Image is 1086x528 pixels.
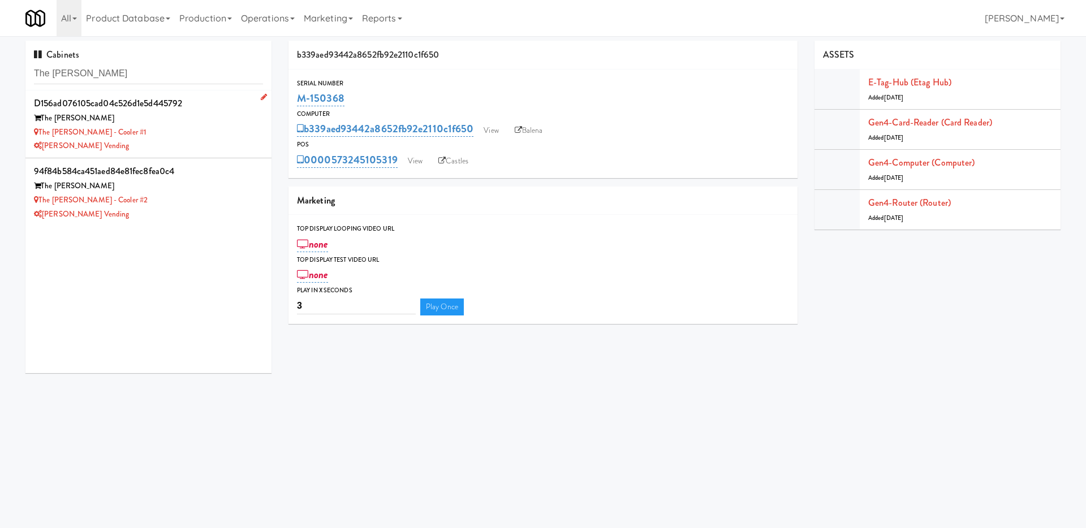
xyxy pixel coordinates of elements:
input: Search cabinets [34,63,263,84]
li: d156ad076105cad04c526d1e5d445792The [PERSON_NAME] The [PERSON_NAME] - Cooler #1[PERSON_NAME] Vending [25,90,271,158]
a: The [PERSON_NAME] - Cooler #2 [34,194,148,205]
span: [DATE] [884,214,904,222]
a: [PERSON_NAME] Vending [34,209,129,219]
div: Computer [297,109,789,120]
span: [DATE] [884,93,904,102]
li: 94f84b584ca451aed84e81fec8fea0c4The [PERSON_NAME] The [PERSON_NAME] - Cooler #2[PERSON_NAME] Vending [25,158,271,226]
div: 94f84b584ca451aed84e81fec8fea0c4 [34,163,263,180]
a: E-tag-hub (Etag Hub) [868,76,951,89]
div: Play in X seconds [297,285,789,296]
span: Added [868,133,903,142]
a: Gen4-card-reader (Card Reader) [868,116,992,129]
span: Added [868,214,903,222]
a: none [297,236,328,252]
span: [DATE] [884,174,904,182]
a: Gen4-computer (Computer) [868,156,975,169]
div: The [PERSON_NAME] [34,179,263,193]
div: b339aed93442a8652fb92e2110c1f650 [288,41,798,70]
div: Serial Number [297,78,789,89]
a: Gen4-router (Router) [868,196,951,209]
a: [PERSON_NAME] Vending [34,140,129,151]
span: Added [868,174,903,182]
a: b339aed93442a8652fb92e2110c1f650 [297,121,473,137]
a: 0000573245105319 [297,152,398,168]
div: POS [297,139,789,150]
div: d156ad076105cad04c526d1e5d445792 [34,95,263,112]
div: Top Display Test Video Url [297,254,789,266]
a: Play Once [420,298,464,315]
span: Added [868,93,903,102]
a: The [PERSON_NAME] - Cooler #1 [34,127,146,137]
a: View [402,153,428,170]
span: Cabinets [34,48,79,61]
span: [DATE] [884,133,904,142]
a: Balena [509,122,549,139]
div: Top Display Looping Video Url [297,223,789,235]
a: none [297,267,328,283]
span: ASSETS [823,48,855,61]
a: View [478,122,504,139]
a: Castles [433,153,474,170]
span: Marketing [297,194,335,207]
a: M-150368 [297,90,344,106]
div: The [PERSON_NAME] [34,111,263,125]
img: Micromart [25,8,45,28]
